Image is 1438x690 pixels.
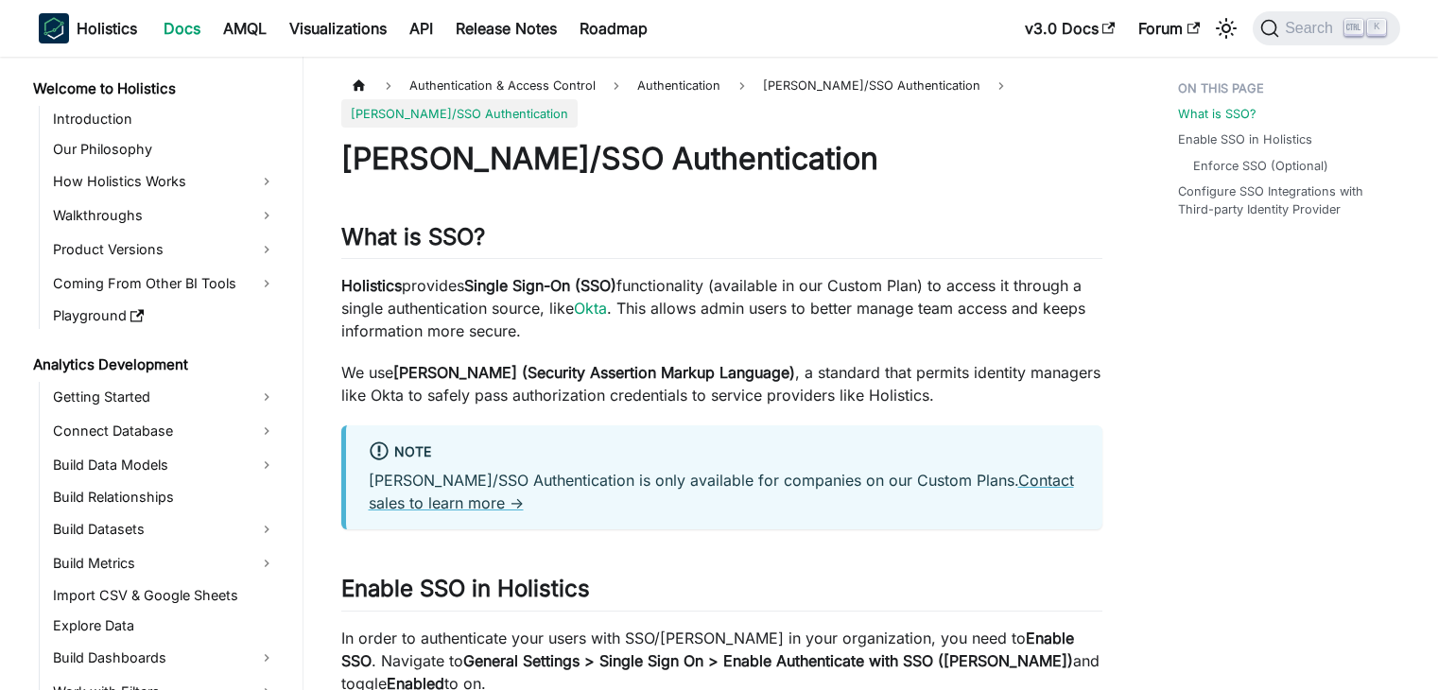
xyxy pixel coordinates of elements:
[39,13,69,43] img: Holistics
[628,72,730,99] span: Authentication
[1367,19,1386,36] kbd: K
[444,13,568,43] a: Release Notes
[341,72,377,99] a: Home page
[463,651,1073,670] strong: General Settings > Single Sign On > Enable Authenticate with SSO ([PERSON_NAME])
[1178,130,1312,148] a: Enable SSO in Holistics
[212,13,278,43] a: AMQL
[369,440,1080,465] div: Note
[77,17,137,40] b: Holistics
[47,200,282,231] a: Walkthroughs
[341,361,1102,406] p: We use , a standard that permits identity managers like Okta to safely pass authorization credent...
[341,276,402,295] strong: Holistics
[400,72,605,99] span: Authentication & Access Control
[341,575,1102,611] h2: Enable SSO in Holistics
[341,223,1102,259] h2: What is SSO?
[1178,182,1389,218] a: Configure SSO Integrations with Third-party Identity Provider
[47,643,282,673] a: Build Dashboards
[464,276,616,295] strong: Single Sign-On (SSO)
[1178,105,1256,123] a: What is SSO?
[393,363,795,382] strong: [PERSON_NAME] (Security Assertion Markup Language)
[152,13,212,43] a: Docs
[398,13,444,43] a: API
[47,136,282,163] a: Our Philosophy
[1193,157,1328,175] a: Enforce SSO (Optional)
[341,274,1102,342] p: provides functionality (available in our Custom Plan) to access it through a single authenticatio...
[47,416,282,446] a: Connect Database
[47,514,282,544] a: Build Datasets
[341,140,1102,178] h1: [PERSON_NAME]/SSO Authentication
[47,382,282,412] a: Getting Started
[1127,13,1211,43] a: Forum
[568,13,659,43] a: Roadmap
[1211,13,1241,43] button: Switch between dark and light mode (currently light mode)
[1014,13,1127,43] a: v3.0 Docs
[27,76,282,102] a: Welcome to Holistics
[47,302,282,329] a: Playground
[1253,11,1399,45] button: Search (Ctrl+K)
[47,106,282,132] a: Introduction
[47,548,282,578] a: Build Metrics
[47,268,282,299] a: Coming From Other BI Tools
[1279,20,1344,37] span: Search
[574,299,607,318] a: Okta
[39,13,137,43] a: HolisticsHolistics
[20,57,303,690] nav: Docs sidebar
[27,352,282,378] a: Analytics Development
[47,484,282,510] a: Build Relationships
[47,612,282,639] a: Explore Data
[47,450,282,480] a: Build Data Models
[341,629,1074,670] strong: Enable SSO
[47,582,282,609] a: Import CSV & Google Sheets
[369,469,1080,514] p: [PERSON_NAME]/SSO Authentication is only available for companies on our Custom Plans.
[754,72,990,99] span: [PERSON_NAME]/SSO Authentication
[278,13,398,43] a: Visualizations
[47,234,282,265] a: Product Versions
[341,72,1102,128] nav: Breadcrumbs
[341,99,578,127] span: [PERSON_NAME]/SSO Authentication
[47,166,282,197] a: How Holistics Works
